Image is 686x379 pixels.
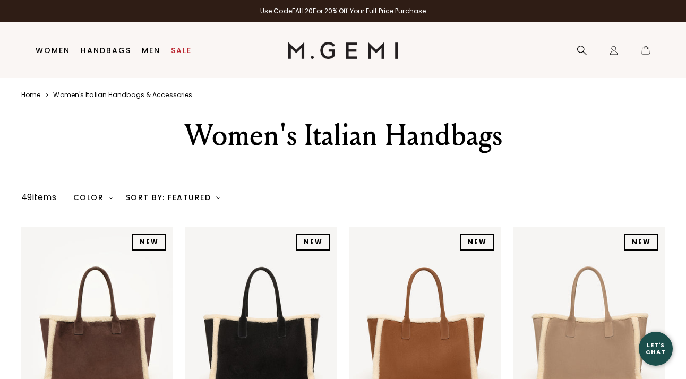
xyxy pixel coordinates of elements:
[73,193,113,202] div: Color
[292,6,313,15] strong: FALL20
[36,46,70,55] a: Women
[109,195,113,200] img: chevron-down.svg
[216,195,220,200] img: chevron-down.svg
[21,91,40,99] a: Home
[146,116,540,154] div: Women's Italian Handbags
[171,46,192,55] a: Sale
[53,91,192,99] a: Women's italian handbags & accessories
[81,46,131,55] a: Handbags
[126,193,220,202] div: Sort By: Featured
[460,234,494,251] div: NEW
[296,234,330,251] div: NEW
[639,342,673,355] div: Let's Chat
[288,42,399,59] img: M.Gemi
[624,234,658,251] div: NEW
[132,234,166,251] div: NEW
[21,191,56,204] div: 49 items
[142,46,160,55] a: Men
